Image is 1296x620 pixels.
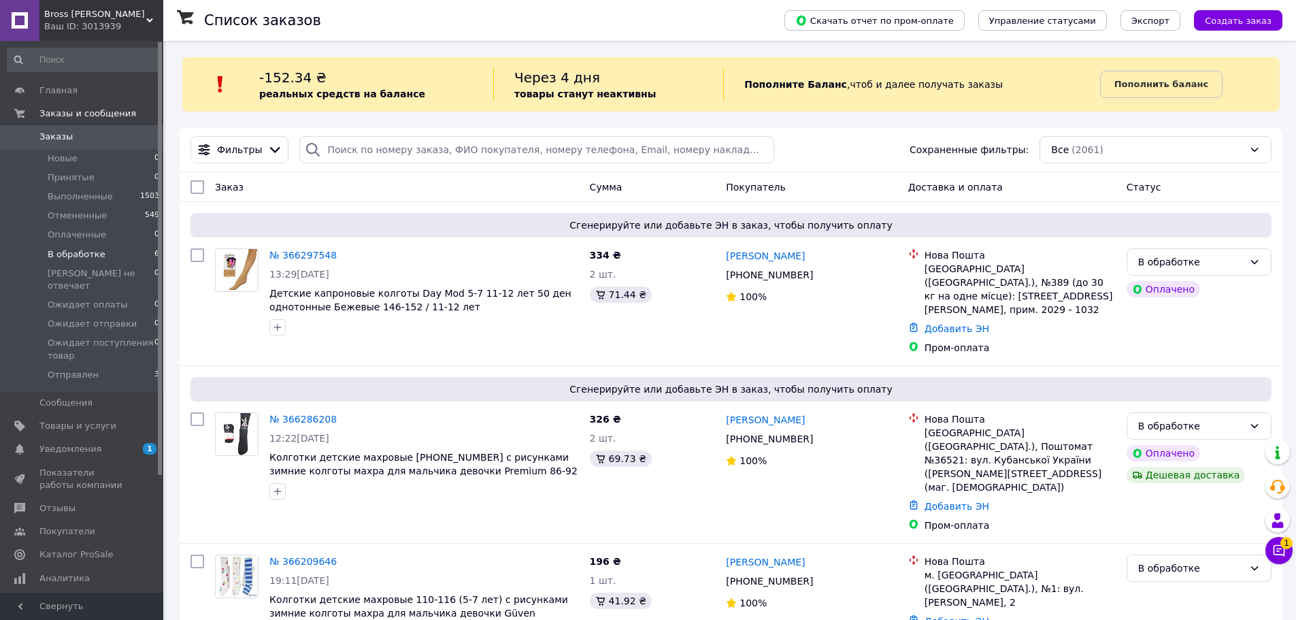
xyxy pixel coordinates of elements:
[154,267,159,292] span: 0
[44,20,163,33] div: Ваш ID: 3013939
[726,576,813,587] span: [PHONE_NUMBER]
[196,218,1266,232] span: Сгенерируйте или добавьте ЭН в заказ, чтобы получить оплату
[978,10,1107,31] button: Управление статусами
[48,152,78,165] span: Новые
[590,451,652,467] div: 69.73 ₴
[590,287,652,303] div: 71.44 ₴
[7,48,161,72] input: Поиск
[217,143,262,157] span: Фильтры
[1194,10,1282,31] button: Создать заказ
[154,248,159,261] span: 6
[140,191,159,203] span: 1503
[299,136,774,163] input: Поиск по номеру заказа, ФИО покупателя, номеру телефона, Email, номеру накладной
[740,598,767,608] span: 100%
[143,443,156,455] span: 1
[1051,143,1069,157] span: Все
[1180,14,1282,25] a: Создать заказ
[514,88,656,99] b: товары станут неактивны
[269,288,571,312] a: Детские капроновые колготы Day Mod 5-7 11-12 лет 50 ден однотонные Бежевые 146-152 / 11-12 лет
[925,426,1116,494] div: [GEOGRAPHIC_DATA] ([GEOGRAPHIC_DATA].), Поштомат №36521: вул. Кубанської України ([PERSON_NAME][S...
[216,249,258,291] img: Фото товару
[154,172,159,184] span: 0
[1114,79,1208,89] b: Пополнить баланс
[44,8,146,20] span: Bross Nikolaev
[740,455,767,466] span: 100%
[215,248,259,292] a: Фото товару
[215,412,259,456] a: Фото товару
[740,291,767,302] span: 100%
[590,414,621,425] span: 326 ₴
[989,16,1096,26] span: Управление статусами
[48,229,106,241] span: Оплаченные
[39,397,93,409] span: Сообщения
[744,79,847,90] b: Пополните Баланс
[154,152,159,165] span: 0
[39,549,113,561] span: Каталог ProSale
[154,299,159,311] span: 0
[1280,537,1293,549] span: 1
[1127,467,1246,483] div: Дешевая доставка
[48,318,137,330] span: Ожидает отправки
[910,143,1029,157] span: Сохраненные фильтры:
[215,555,259,598] a: Фото товару
[1205,16,1272,26] span: Создать заказ
[48,248,105,261] span: В обработке
[154,229,159,241] span: 0
[204,12,321,29] h1: Список заказов
[925,501,989,512] a: Добавить ЭН
[1120,10,1180,31] button: Экспорт
[1138,561,1244,576] div: В обработке
[216,555,258,598] img: Фото товару
[145,210,159,222] span: 549
[210,74,231,95] img: :exclamation:
[48,267,154,292] span: [PERSON_NAME] не отвечает
[590,433,616,444] span: 2 шт.
[925,519,1116,532] div: Пром-оплата
[726,555,805,569] a: [PERSON_NAME]
[1127,281,1200,297] div: Оплачено
[48,191,113,203] span: Выполненные
[925,568,1116,609] div: м. [GEOGRAPHIC_DATA] ([GEOGRAPHIC_DATA].), №1: вул. [PERSON_NAME], 2
[259,69,327,86] span: -152.34 ₴
[1138,255,1244,270] div: В обработке
[795,14,954,27] span: Скачать отчет по пром-оплате
[269,250,337,261] a: № 366297548
[726,434,813,444] span: [PHONE_NUMBER]
[39,572,90,585] span: Аналитика
[726,249,805,263] a: [PERSON_NAME]
[39,420,116,432] span: Товары и услуги
[269,594,568,619] a: Колготки детские махровые 110-116 (5-7 лет) с рисунками зимние колготы махра для мальчика девочки...
[48,210,107,222] span: Отмененные
[1265,537,1293,564] button: Чат с покупателем1
[1071,144,1103,155] span: (2061)
[48,369,99,381] span: Отправлен
[39,502,76,515] span: Отзывы
[269,452,578,490] span: Колготки детские махровые [PHONE_NUMBER] с рисунками зимние колготы махра для мальчика девочки Pr...
[590,575,616,586] span: 1 шт.
[39,467,126,491] span: Показатели работы компании
[1127,445,1200,461] div: Оплачено
[154,318,159,330] span: 0
[590,250,621,261] span: 334 ₴
[590,593,652,609] div: 41.92 ₴
[269,556,337,567] a: № 366209646
[925,412,1116,426] div: Нова Пошта
[1100,71,1223,98] a: Пополнить баланс
[925,262,1116,316] div: [GEOGRAPHIC_DATA] ([GEOGRAPHIC_DATA].), №389 (до 30 кг на одне місце): [STREET_ADDRESS][PERSON_NA...
[925,323,989,334] a: Добавить ЭН
[39,108,136,120] span: Заказы и сообщения
[784,10,965,31] button: Скачать отчет по пром-оплате
[39,443,101,455] span: Уведомления
[39,131,73,143] span: Заказы
[48,337,154,361] span: Ожидает поступления товар
[154,337,159,361] span: 0
[269,414,337,425] a: № 366286208
[39,525,95,538] span: Покупатели
[1127,182,1161,193] span: Статус
[269,575,329,586] span: 19:11[DATE]
[154,369,159,381] span: 3
[215,182,244,193] span: Заказ
[514,69,600,86] span: Через 4 дня
[908,182,1003,193] span: Доставка и оплата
